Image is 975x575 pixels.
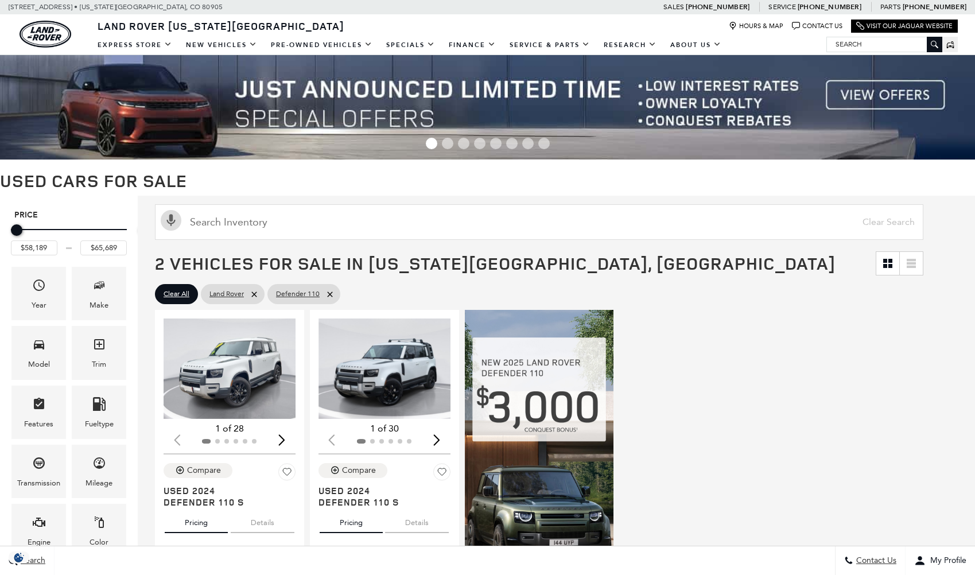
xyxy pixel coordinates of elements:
[903,2,966,11] a: [PHONE_NUMBER]
[318,318,452,419] div: 1 / 2
[11,220,127,255] div: Price
[906,546,975,575] button: Open user profile menu
[72,504,126,557] div: ColorColor
[342,465,376,476] div: Compare
[827,37,942,51] input: Search
[32,453,46,477] span: Transmission
[274,428,290,453] div: Next slide
[164,463,232,478] button: Compare Vehicle
[433,463,450,485] button: Save Vehicle
[318,485,450,508] a: Used 2024Defender 110 S
[155,251,836,275] span: 2 Vehicles for Sale in [US_STATE][GEOGRAPHIC_DATA], [GEOGRAPHIC_DATA]
[92,335,106,358] span: Trim
[32,335,46,358] span: Model
[32,275,46,299] span: Year
[792,22,842,30] a: Contact Us
[11,224,22,236] div: Minimum Price
[522,138,534,149] span: Go to slide 7
[80,240,127,255] input: Maximum
[91,35,728,55] nav: Main Navigation
[209,287,244,301] span: Land Rover
[20,21,71,48] img: Land Rover
[92,453,106,477] span: Mileage
[92,275,106,299] span: Make
[179,35,264,55] a: New Vehicles
[92,394,106,418] span: Fueltype
[264,35,379,55] a: Pre-Owned Vehicles
[926,556,966,566] span: My Profile
[90,536,108,549] div: Color
[318,485,442,496] span: Used 2024
[72,445,126,498] div: MileageMileage
[686,2,749,11] a: [PHONE_NUMBER]
[442,35,503,55] a: Finance
[426,138,437,149] span: Go to slide 1
[6,551,32,564] img: Opt-Out Icon
[853,556,896,566] span: Contact Us
[11,267,66,320] div: YearYear
[164,485,296,508] a: Used 2024Defender 110 S
[318,463,387,478] button: Compare Vehicle
[379,35,442,55] a: Specials
[458,138,469,149] span: Go to slide 3
[442,138,453,149] span: Go to slide 2
[85,418,114,430] div: Fueltype
[856,22,953,30] a: Visit Our Jaguar Website
[320,508,383,533] button: pricing tab
[729,22,783,30] a: Hours & Map
[768,3,795,11] span: Service
[20,21,71,48] a: land-rover
[164,496,287,508] span: Defender 110 S
[503,35,597,55] a: Service & Parts
[164,287,189,301] span: Clear All
[187,465,221,476] div: Compare
[11,326,66,379] div: ModelModel
[72,267,126,320] div: MakeMake
[155,204,923,240] input: Search Inventory
[32,512,46,536] span: Engine
[506,138,518,149] span: Go to slide 6
[490,138,502,149] span: Go to slide 5
[663,3,684,11] span: Sales
[597,35,663,55] a: Research
[17,477,60,489] div: Transmission
[164,318,297,419] div: 1 / 2
[90,299,108,312] div: Make
[318,422,450,435] div: 1 of 30
[6,551,32,564] section: Click to Open Cookie Consent Modal
[276,287,320,301] span: Defender 110
[385,508,449,533] button: details tab
[28,358,50,371] div: Model
[11,445,66,498] div: TransmissionTransmission
[278,463,296,485] button: Save Vehicle
[92,512,106,536] span: Color
[164,318,297,419] img: 2024 Land Rover Defender 110 S 1
[318,318,452,419] img: 2024 Land Rover Defender 110 S 1
[32,394,46,418] span: Features
[9,3,223,11] a: [STREET_ADDRESS] • [US_STATE][GEOGRAPHIC_DATA], CO 80905
[86,477,112,489] div: Mileage
[538,138,550,149] span: Go to slide 8
[798,2,861,11] a: [PHONE_NUMBER]
[164,422,296,435] div: 1 of 28
[429,428,445,453] div: Next slide
[11,504,66,557] div: EngineEngine
[24,418,53,430] div: Features
[11,240,57,255] input: Minimum
[474,138,485,149] span: Go to slide 4
[14,210,123,220] h5: Price
[91,35,179,55] a: EXPRESS STORE
[11,386,66,439] div: FeaturesFeatures
[91,19,351,33] a: Land Rover [US_STATE][GEOGRAPHIC_DATA]
[231,508,294,533] button: details tab
[72,386,126,439] div: FueltypeFueltype
[663,35,728,55] a: About Us
[164,485,287,496] span: Used 2024
[165,508,228,533] button: pricing tab
[92,358,106,371] div: Trim
[98,19,344,33] span: Land Rover [US_STATE][GEOGRAPHIC_DATA]
[32,299,46,312] div: Year
[72,326,126,379] div: TrimTrim
[880,3,901,11] span: Parts
[318,496,442,508] span: Defender 110 S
